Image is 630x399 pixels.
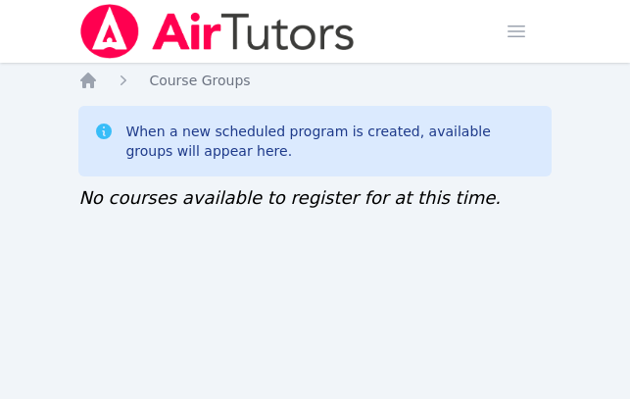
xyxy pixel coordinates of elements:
[125,122,535,161] div: When a new scheduled program is created, available groups will appear here.
[149,71,250,90] a: Course Groups
[78,4,356,59] img: Air Tutors
[149,73,250,88] span: Course Groups
[78,71,551,90] nav: Breadcrumb
[78,187,501,208] span: No courses available to register for at this time.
